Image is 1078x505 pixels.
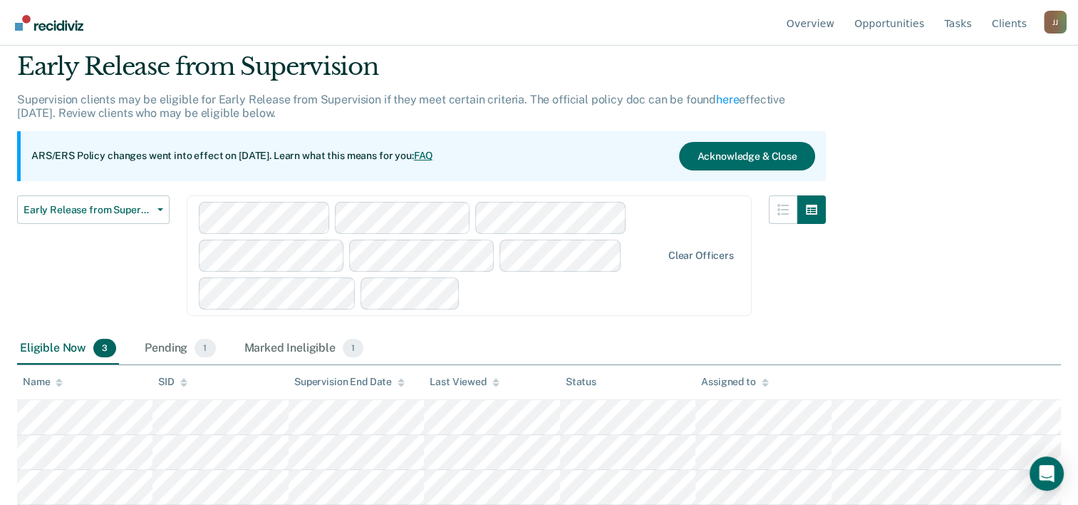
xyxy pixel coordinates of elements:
div: Clear officers [668,250,734,262]
button: Acknowledge & Close [679,142,814,170]
div: Marked Ineligible1 [242,333,367,364]
a: FAQ [414,150,434,161]
button: Profile dropdown button [1044,11,1067,34]
div: Pending1 [142,333,218,364]
div: Status [566,376,596,388]
div: J J [1044,11,1067,34]
div: Supervision End Date [294,376,405,388]
span: 1 [343,339,363,357]
div: Name [23,376,63,388]
div: Assigned to [701,376,768,388]
a: here [716,93,739,106]
span: Early Release from Supervision [24,204,152,216]
div: Open Intercom Messenger [1030,456,1064,491]
p: Supervision clients may be eligible for Early Release from Supervision if they meet certain crite... [17,93,785,120]
div: Early Release from Supervision [17,52,826,93]
div: Eligible Now3 [17,333,119,364]
img: Recidiviz [15,15,83,31]
span: 1 [195,339,215,357]
p: ARS/ERS Policy changes went into effect on [DATE]. Learn what this means for you: [31,149,433,163]
span: 3 [93,339,116,357]
button: Early Release from Supervision [17,195,170,224]
div: Last Viewed [430,376,499,388]
div: SID [158,376,187,388]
